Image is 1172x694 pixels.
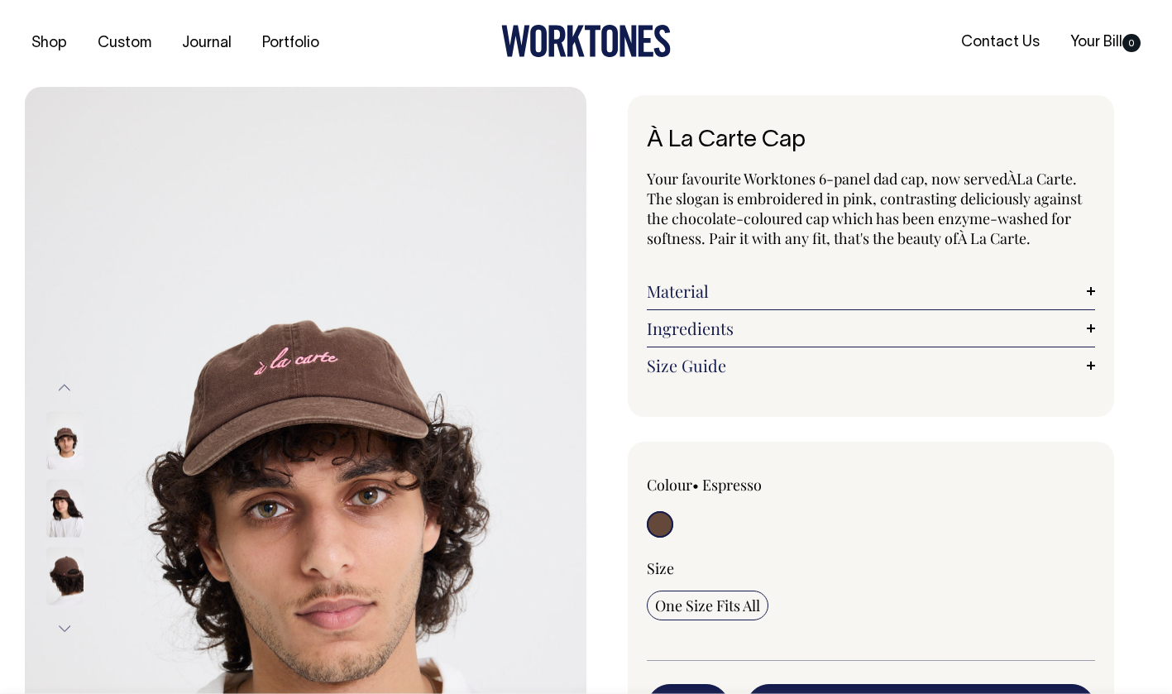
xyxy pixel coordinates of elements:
[647,169,1096,248] p: Your favourite Worktones 6-panel dad cap, now served La Carte. The slogan is embroidered in pink,...
[954,29,1046,56] a: Contact Us
[647,591,768,620] input: One Size Fits All
[647,558,1096,578] div: Size
[647,318,1096,338] a: Ingredients
[175,30,238,57] a: Journal
[46,479,84,537] img: espresso
[1007,169,1017,189] span: À
[46,547,84,605] img: espresso
[647,475,826,495] div: Colour
[647,128,1096,154] h1: À La Carte Cap
[655,596,760,615] span: One Size Fits All
[25,30,74,57] a: Shop
[647,356,1096,376] a: Size Guide
[46,411,84,469] img: espresso
[647,281,1096,301] a: Material
[692,475,699,495] span: •
[52,610,77,647] button: Next
[256,30,326,57] a: Portfolio
[702,475,762,495] label: Espresso
[1122,34,1141,52] span: 0
[1064,29,1147,56] a: Your Bill0
[91,30,158,57] a: Custom
[52,370,77,407] button: Previous
[647,208,1071,248] span: nzyme-washed for softness. Pair it with any fit, that's the beauty of À La Carte.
